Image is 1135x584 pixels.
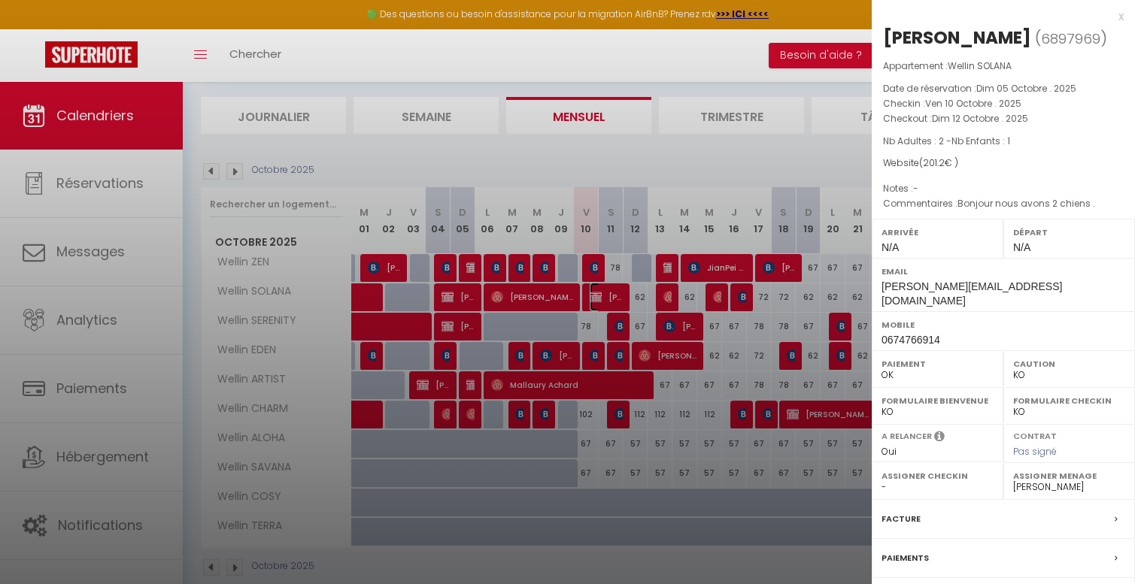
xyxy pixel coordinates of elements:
span: Pas signé [1013,445,1057,458]
label: A relancer [882,430,932,443]
p: Checkout : [883,111,1124,126]
span: 201.2 [923,156,945,169]
label: Formulaire Checkin [1013,393,1125,408]
label: Email [882,264,1125,279]
div: Website [883,156,1124,171]
span: Dim 12 Octobre . 2025 [932,112,1028,125]
span: Nb Enfants : 1 [951,135,1010,147]
span: 0674766914 [882,334,940,346]
label: Paiement [882,356,994,371]
label: Départ [1013,225,1125,240]
label: Contrat [1013,430,1057,440]
label: Formulaire Bienvenue [882,393,994,408]
span: ( € ) [919,156,958,169]
label: Assigner Checkin [882,468,994,483]
span: ( ) [1035,28,1107,49]
label: Assigner Menage [1013,468,1125,483]
div: [PERSON_NAME] [883,26,1031,50]
span: 6897969 [1041,29,1100,48]
p: Date de réservation : [883,81,1124,96]
i: Sélectionner OUI si vous souhaiter envoyer les séquences de messages post-checkout [934,430,945,446]
span: N/A [882,241,899,253]
span: Bonjour nous avons 2 chiens . [957,197,1095,210]
label: Paiements [882,550,929,566]
span: Ven 10 Octobre . 2025 [925,97,1021,110]
span: Wellin SOLANA [948,59,1012,72]
label: Arrivée [882,225,994,240]
p: Appartement : [883,59,1124,74]
p: Notes : [883,181,1124,196]
span: - [913,182,918,195]
label: Mobile [882,317,1125,332]
p: Commentaires : [883,196,1124,211]
label: Facture [882,511,921,527]
span: Nb Adultes : 2 - [883,135,1010,147]
label: Caution [1013,356,1125,371]
span: [PERSON_NAME][EMAIL_ADDRESS][DOMAIN_NAME] [882,280,1062,307]
span: N/A [1013,241,1030,253]
span: Dim 05 Octobre . 2025 [976,82,1076,95]
p: Checkin : [883,96,1124,111]
div: x [872,8,1124,26]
